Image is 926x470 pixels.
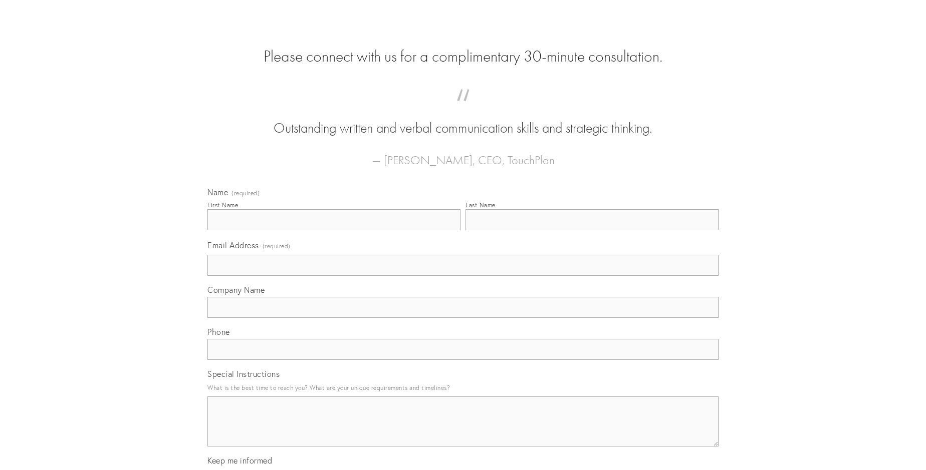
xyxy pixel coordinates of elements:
span: Company Name [207,285,265,295]
figcaption: — [PERSON_NAME], CEO, TouchPlan [223,138,703,170]
blockquote: Outstanding written and verbal communication skills and strategic thinking. [223,99,703,138]
span: Phone [207,327,230,337]
p: What is the best time to reach you? What are your unique requirements and timelines? [207,381,719,394]
span: (required) [263,239,291,253]
h2: Please connect with us for a complimentary 30-minute consultation. [207,47,719,66]
span: “ [223,99,703,119]
span: Name [207,187,228,197]
span: (required) [232,190,260,196]
div: Last Name [466,201,496,209]
span: Keep me informed [207,455,272,465]
span: Special Instructions [207,369,280,379]
div: First Name [207,201,238,209]
span: Email Address [207,240,259,250]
